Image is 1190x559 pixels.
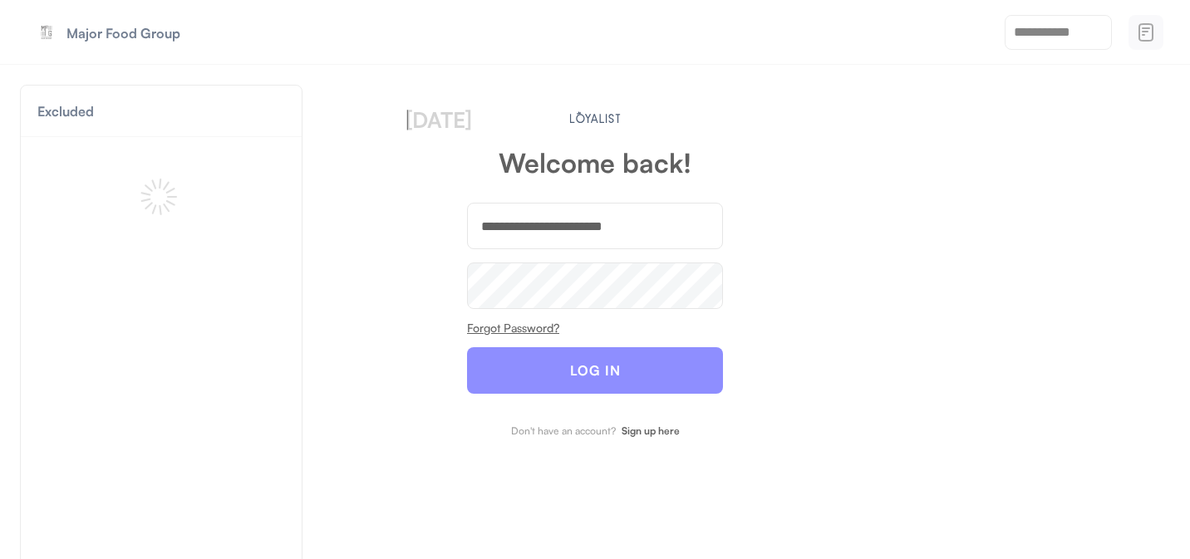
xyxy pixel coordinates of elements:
div: Don't have an account? [511,426,616,436]
img: Main.svg [567,111,624,123]
div: Welcome back! [499,150,691,176]
button: LOG IN [467,347,723,394]
u: Forgot Password? [467,321,559,335]
strong: Sign up here [622,424,680,437]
